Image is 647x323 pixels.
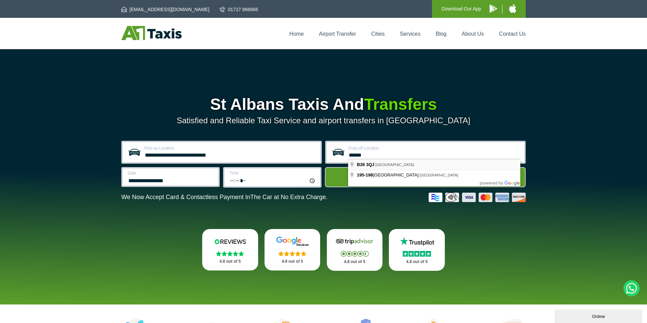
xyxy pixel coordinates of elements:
span: B26 3QJ [357,162,374,167]
span: Transfers [364,95,437,113]
a: Tripadvisor Stars 4.8 out of 5 [327,229,383,271]
img: Credit And Debit Cards [429,193,526,202]
iframe: chat widget [555,308,644,323]
img: Stars [278,251,306,256]
a: Home [289,31,304,37]
p: 4.8 out of 5 [334,258,375,266]
span: [GEOGRAPHIC_DATA] [357,172,420,177]
a: Trustpilot Stars 4.8 out of 5 [389,229,445,271]
label: Drop-off Location [348,146,520,150]
img: Stars [403,251,431,257]
a: Airport Transfer [319,31,356,37]
h1: St Albans Taxis And [121,96,526,112]
img: Stars [216,251,244,256]
a: [EMAIL_ADDRESS][DOMAIN_NAME] [121,6,209,13]
img: Reviews.io [210,236,250,247]
p: Download Our App [441,5,481,13]
p: We Now Accept Card & Contactless Payment In [121,194,328,201]
a: Blog [436,31,446,37]
label: Date [128,171,214,175]
img: Trustpilot [397,236,437,247]
a: Services [400,31,421,37]
label: Pick-up Location [144,146,316,150]
p: 4.8 out of 5 [396,258,437,266]
span: [GEOGRAPHIC_DATA] [420,173,458,177]
p: 4.8 out of 5 [272,257,313,266]
span: The Car at No Extra Charge. [250,194,328,200]
img: A1 Taxis Android App [490,4,497,13]
label: Time [229,171,316,175]
img: Google [272,236,313,247]
span: [GEOGRAPHIC_DATA] [375,163,414,167]
span: 195-198 [357,172,373,177]
a: Google Stars 4.8 out of 5 [265,229,320,270]
a: Contact Us [499,31,526,37]
a: Cities [371,31,385,37]
img: A1 Taxis St Albans LTD [121,26,182,40]
img: Tripadvisor [334,236,375,247]
button: Get Quote [325,167,526,187]
p: Satisfied and Reliable Taxi Service and airport transfers in [GEOGRAPHIC_DATA] [121,116,526,125]
img: Stars [341,251,369,257]
img: A1 Taxis iPhone App [509,4,516,13]
a: About Us [462,31,484,37]
a: Reviews.io Stars 4.8 out of 5 [202,229,258,270]
a: 01727 866666 [220,6,258,13]
p: 4.8 out of 5 [210,257,251,266]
